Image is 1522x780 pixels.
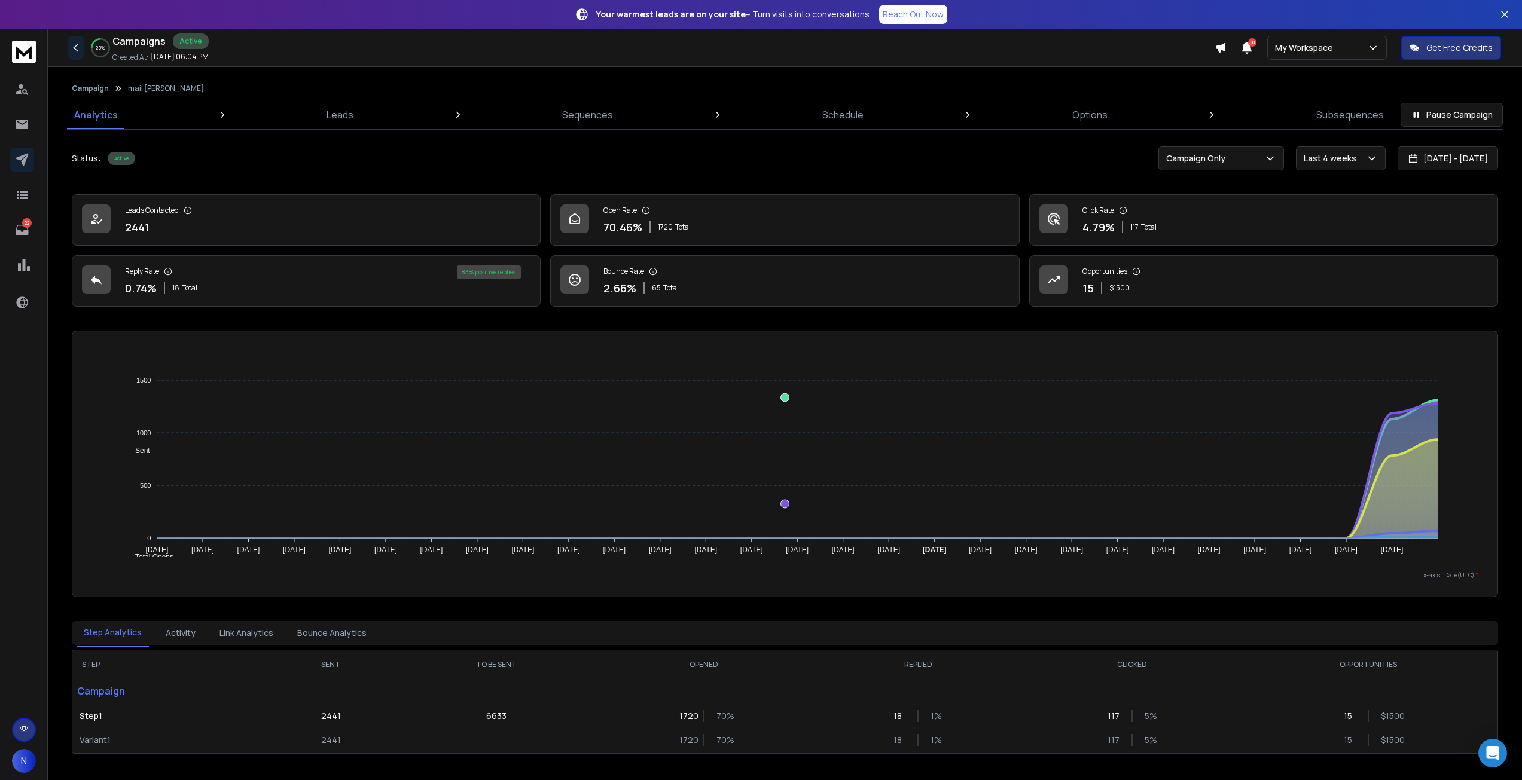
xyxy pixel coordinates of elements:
[555,100,620,129] a: Sequences
[1141,222,1157,232] span: Total
[694,546,717,554] tspan: [DATE]
[172,283,179,293] span: 18
[1015,546,1038,554] tspan: [DATE]
[72,84,109,93] button: Campaign
[22,218,32,228] p: 22
[486,710,507,722] p: 6633
[1381,710,1393,722] p: $ 1500
[128,84,204,93] p: mail [PERSON_NAME]
[1145,734,1157,746] p: 5 %
[1401,103,1503,127] button: Pause Campaign
[1145,710,1157,722] p: 5 %
[1029,255,1498,307] a: Opportunities15$1500
[716,734,728,746] p: 70 %
[879,5,947,24] a: Reach Out Now
[603,219,642,235] p: 70.46 %
[596,8,746,20] strong: Your warmest leads are on your site
[91,571,1478,580] p: x-axis : Date(UTC)
[290,620,374,646] button: Bounce Analytics
[327,108,353,122] p: Leads
[266,650,395,679] th: SENT
[1239,650,1497,679] th: OPPORTUNITIES
[1335,546,1358,554] tspan: [DATE]
[146,546,169,554] tspan: [DATE]
[1478,739,1507,767] div: Open Intercom Messenger
[893,734,905,746] p: 18
[603,546,626,554] tspan: [DATE]
[420,546,443,554] tspan: [DATE]
[182,283,197,293] span: Total
[1344,710,1356,722] p: 15
[1108,710,1120,722] p: 117
[1029,194,1498,246] a: Click Rate4.79%117Total
[140,482,151,489] tspan: 500
[832,546,855,554] tspan: [DATE]
[1065,100,1115,129] a: Options
[811,650,1025,679] th: REPLIED
[1304,152,1361,164] p: Last 4 weeks
[557,546,580,554] tspan: [DATE]
[319,100,361,129] a: Leads
[1289,546,1312,554] tspan: [DATE]
[112,34,166,48] h1: Campaigns
[237,546,260,554] tspan: [DATE]
[1060,546,1083,554] tspan: [DATE]
[283,546,306,554] tspan: [DATE]
[136,429,151,436] tspan: 1000
[395,650,597,679] th: TO BE SENT
[675,222,691,232] span: Total
[212,620,280,646] button: Link Analytics
[136,377,151,384] tspan: 1500
[108,152,135,165] div: Active
[603,280,636,296] p: 2.66 %
[72,679,266,703] p: Campaign
[658,222,673,232] span: 1720
[740,546,763,554] tspan: [DATE]
[1152,546,1175,554] tspan: [DATE]
[596,8,870,20] p: – Turn visits into conversations
[931,734,943,746] p: 1 %
[1082,219,1115,235] p: 4.79 %
[1109,283,1130,293] p: $ 1500
[151,52,209,62] p: [DATE] 06:04 PM
[893,710,905,722] p: 18
[158,620,203,646] button: Activity
[1275,42,1338,54] p: My Workspace
[67,100,125,129] a: Analytics
[72,152,100,164] p: Status:
[1398,146,1498,170] button: [DATE] - [DATE]
[931,710,943,722] p: 1 %
[603,206,637,215] p: Open Rate
[1106,546,1129,554] tspan: [DATE]
[72,194,541,246] a: Leads Contacted2441
[663,283,679,293] span: Total
[147,534,151,542] tspan: 0
[877,546,900,554] tspan: [DATE]
[1309,100,1391,129] a: Subsequences
[466,546,489,554] tspan: [DATE]
[597,650,812,679] th: OPENED
[923,546,947,554] tspan: [DATE]
[80,734,259,746] p: Variant 1
[72,255,541,307] a: Reply Rate0.74%18Total83% positive replies
[511,546,534,554] tspan: [DATE]
[562,108,613,122] p: Sequences
[550,194,1019,246] a: Open Rate70.46%1720Total
[125,206,179,215] p: Leads Contacted
[191,546,214,554] tspan: [DATE]
[125,280,157,296] p: 0.74 %
[786,546,809,554] tspan: [DATE]
[321,710,341,722] p: 2441
[652,283,661,293] span: 65
[12,749,36,773] button: N
[1025,650,1239,679] th: CLICKED
[649,546,672,554] tspan: [DATE]
[603,267,644,276] p: Bounce Rate
[1344,734,1356,746] p: 15
[883,8,944,20] p: Reach Out Now
[815,100,871,129] a: Schedule
[321,734,341,746] p: 2441
[1072,108,1108,122] p: Options
[12,41,36,63] img: logo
